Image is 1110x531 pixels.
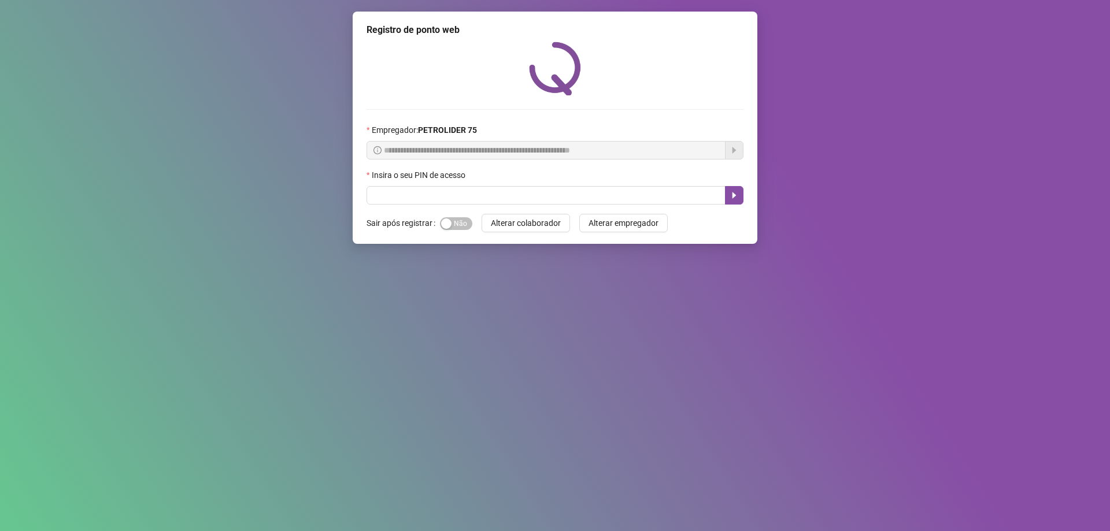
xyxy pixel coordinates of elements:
[367,169,473,181] label: Insira o seu PIN de acesso
[367,214,440,232] label: Sair após registrar
[373,146,382,154] span: info-circle
[372,124,477,136] span: Empregador :
[589,217,658,229] span: Alterar empregador
[367,23,743,37] div: Registro de ponto web
[730,191,739,200] span: caret-right
[418,125,477,135] strong: PETROLIDER 75
[579,214,668,232] button: Alterar empregador
[529,42,581,95] img: QRPoint
[482,214,570,232] button: Alterar colaborador
[491,217,561,229] span: Alterar colaborador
